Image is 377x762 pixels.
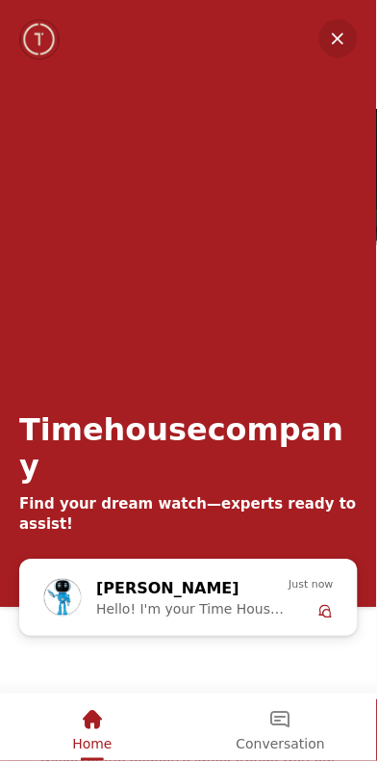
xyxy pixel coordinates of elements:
[2,695,183,759] div: Home
[21,20,59,59] img: Company logo
[34,567,343,629] div: Zoe
[19,495,358,536] div: Find your dream watch—experts ready to assist!
[96,602,289,617] span: Hello! I'm your Time House Watches Support Assistant. How can I assist you [DATE]?
[289,577,334,594] span: Just now
[44,580,81,617] img: Profile picture of Zoe
[187,695,375,759] div: Conversation
[19,412,358,486] div: Timehousecompany
[237,737,325,752] span: Conversation
[72,737,112,752] span: Home
[96,577,260,602] div: [PERSON_NAME]
[319,19,358,58] em: Minimize
[19,560,358,637] div: Chat with us now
